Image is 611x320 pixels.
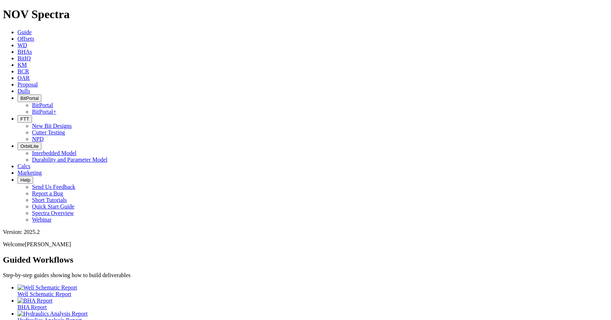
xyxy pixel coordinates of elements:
a: BHAs [17,49,32,55]
a: BitPortal [32,102,53,108]
a: BCR [17,68,29,74]
h2: Guided Workflows [3,255,608,265]
a: BitPortal+ [32,109,56,115]
span: Help [20,177,30,183]
span: BHA Report [17,304,47,310]
div: Version: 2025.2 [3,229,608,235]
a: New Bit Designs [32,123,72,129]
button: OrbitLite [17,142,41,150]
a: Webinar [32,216,52,223]
span: BitPortal [20,96,39,101]
a: Report a Bug [32,190,63,197]
a: BHA Report BHA Report [17,297,608,310]
span: OrbitLite [20,143,39,149]
img: Hydraulics Analysis Report [17,311,88,317]
a: Well Schematic Report Well Schematic Report [17,284,608,297]
a: OAR [17,75,30,81]
span: Well Schematic Report [17,291,71,297]
a: Quick Start Guide [32,203,74,210]
a: Interbedded Model [32,150,76,156]
a: Proposal [17,81,38,88]
a: Dulls [17,88,30,94]
img: BHA Report [17,297,52,304]
p: Step-by-step guides showing how to build deliverables [3,272,608,279]
button: BitPortal [17,94,41,102]
p: Welcome [3,241,608,248]
span: FTT [20,116,29,122]
a: Durability and Parameter Model [32,157,108,163]
a: Guide [17,29,32,35]
a: Short Tutorials [32,197,67,203]
a: Cutter Testing [32,129,65,135]
a: Marketing [17,170,42,176]
a: Offsets [17,36,34,42]
h1: NOV Spectra [3,8,608,21]
a: Send Us Feedback [32,184,75,190]
button: Help [17,176,33,184]
a: WD [17,42,27,48]
button: FTT [17,115,32,123]
a: Spectra Overview [32,210,74,216]
a: BitIQ [17,55,31,61]
a: NPD [32,136,44,142]
a: KM [17,62,27,68]
a: Calcs [17,163,31,169]
img: Well Schematic Report [17,284,77,291]
span: [PERSON_NAME] [25,241,71,247]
